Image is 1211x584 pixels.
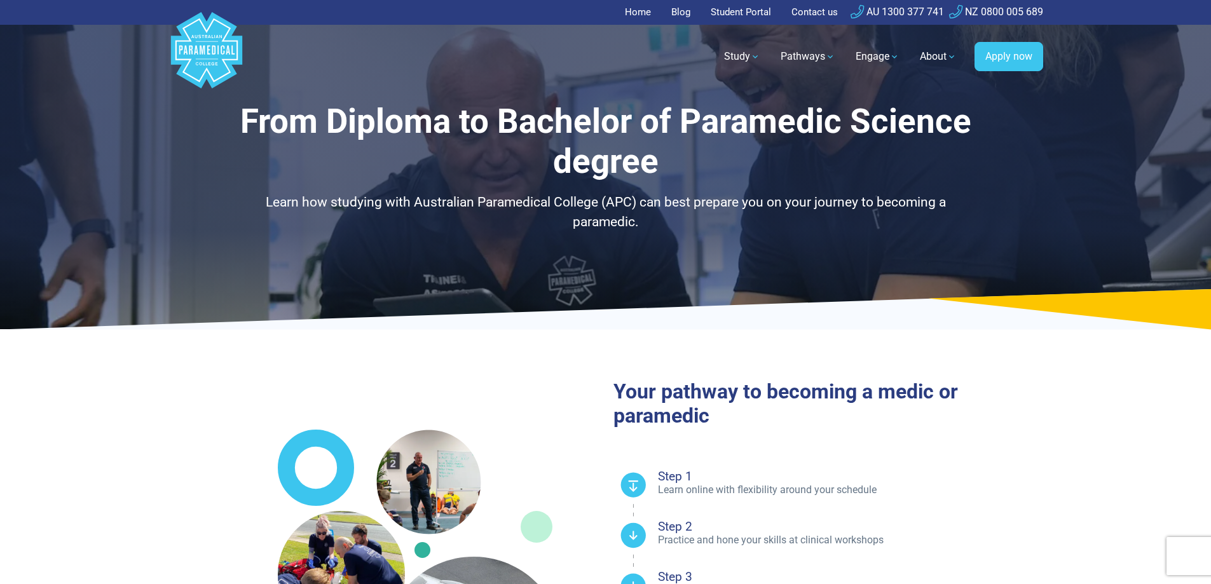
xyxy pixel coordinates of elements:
[234,193,978,233] p: Learn how studying with Australian Paramedical College (APC) can best prepare you on your journey...
[613,379,1043,428] h2: Your pathway to becoming a medic or paramedic
[912,39,964,74] a: About
[658,483,1043,497] p: Learn online with flexibility around your schedule
[716,39,768,74] a: Study
[851,6,944,18] a: AU 1300 377 741
[168,25,245,89] a: Australian Paramedical College
[975,42,1043,71] a: Apply now
[658,571,1043,583] h4: Step 3
[773,39,843,74] a: Pathways
[658,533,1043,547] p: Practice and hone your skills at clinical workshops
[234,102,978,182] h1: From Diploma to Bachelor of Paramedic Science degree
[658,520,1043,533] h4: Step 2
[848,39,907,74] a: Engage
[949,6,1043,18] a: NZ 0800 005 689
[658,470,1043,482] h4: Step 1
